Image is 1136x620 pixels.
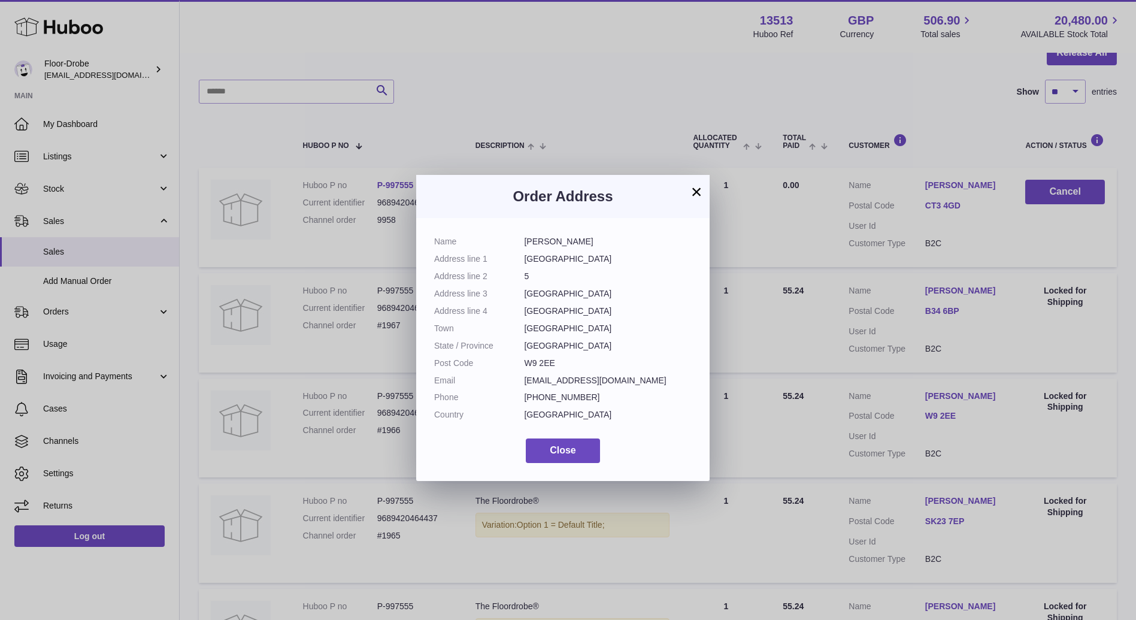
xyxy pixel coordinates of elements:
[434,340,525,352] dt: State / Province
[434,306,525,317] dt: Address line 4
[434,271,525,282] dt: Address line 2
[434,323,525,334] dt: Town
[525,375,692,386] dd: [EMAIL_ADDRESS][DOMAIN_NAME]
[526,438,600,463] button: Close
[434,236,525,247] dt: Name
[434,409,525,421] dt: Country
[434,288,525,300] dt: Address line 3
[525,306,692,317] dd: [GEOGRAPHIC_DATA]
[525,358,692,369] dd: W9 2EE
[525,253,692,265] dd: [GEOGRAPHIC_DATA]
[434,392,525,403] dt: Phone
[525,288,692,300] dd: [GEOGRAPHIC_DATA]
[550,445,576,455] span: Close
[525,340,692,352] dd: [GEOGRAPHIC_DATA]
[525,392,692,403] dd: [PHONE_NUMBER]
[525,271,692,282] dd: 5
[434,358,525,369] dt: Post Code
[434,187,692,206] h3: Order Address
[525,409,692,421] dd: [GEOGRAPHIC_DATA]
[689,185,704,199] button: ×
[434,253,525,265] dt: Address line 1
[434,375,525,386] dt: Email
[525,323,692,334] dd: [GEOGRAPHIC_DATA]
[525,236,692,247] dd: [PERSON_NAME]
